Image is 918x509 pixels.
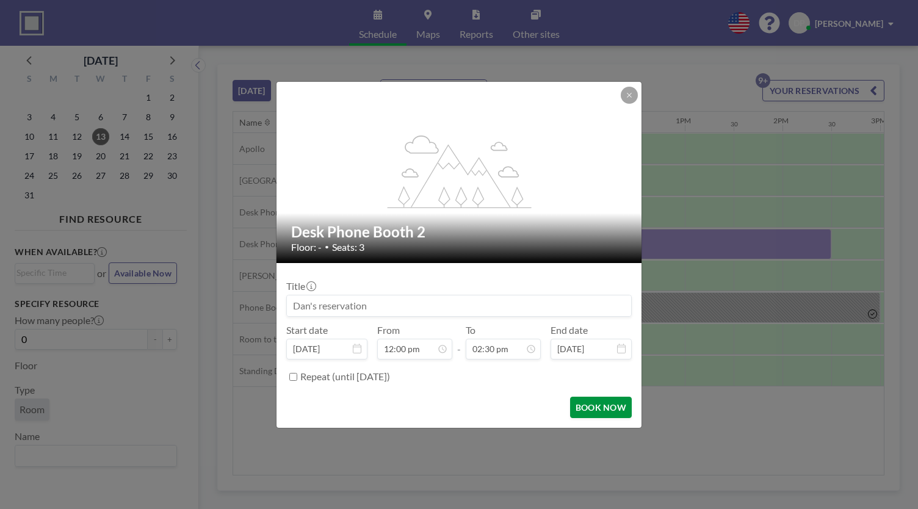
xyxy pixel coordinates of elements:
[377,324,400,336] label: From
[286,280,315,292] label: Title
[286,324,328,336] label: Start date
[332,241,364,253] span: Seats: 3
[457,328,461,355] span: -
[551,324,588,336] label: End date
[466,324,475,336] label: To
[325,242,329,251] span: •
[570,397,632,418] button: BOOK NOW
[388,134,532,208] g: flex-grow: 1.2;
[291,241,322,253] span: Floor: -
[291,223,628,241] h2: Desk Phone Booth 2
[287,295,631,316] input: Dan's reservation
[300,370,390,383] label: Repeat (until [DATE])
